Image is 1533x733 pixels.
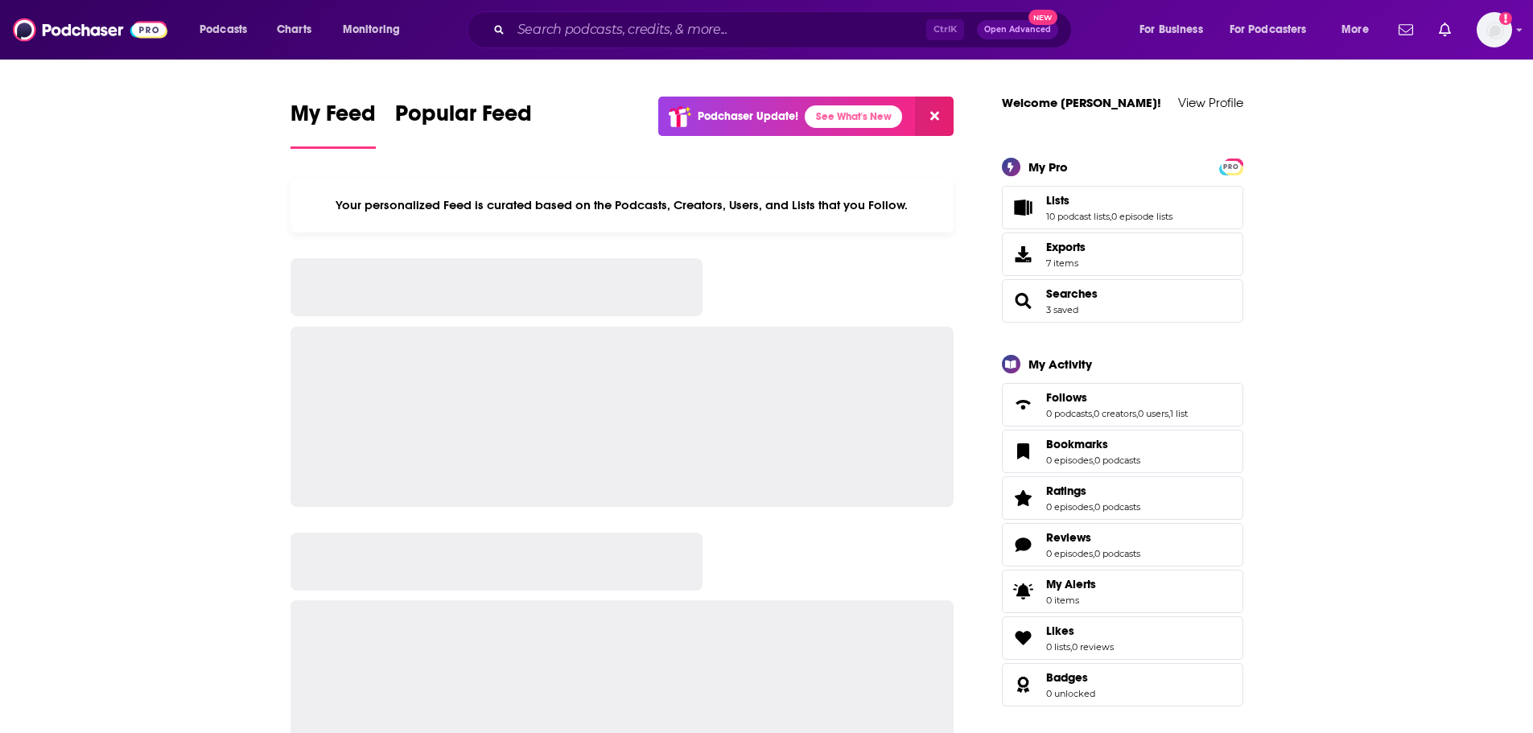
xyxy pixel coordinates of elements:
[1046,455,1093,466] a: 0 episodes
[1230,19,1307,41] span: For Podcasters
[1219,17,1330,43] button: open menu
[1093,501,1094,513] span: ,
[1222,159,1241,171] a: PRO
[1046,437,1108,451] span: Bookmarks
[1110,211,1111,222] span: ,
[1028,10,1057,25] span: New
[1046,670,1095,685] a: Badges
[291,100,376,137] span: My Feed
[1046,484,1086,498] span: Ratings
[977,20,1058,39] button: Open AdvancedNew
[482,11,1087,48] div: Search podcasts, credits, & more...
[1046,193,1172,208] a: Lists
[511,17,926,43] input: Search podcasts, credits, & more...
[1046,240,1086,254] span: Exports
[1008,487,1040,509] a: Ratings
[1072,641,1114,653] a: 0 reviews
[1008,580,1040,603] span: My Alerts
[984,26,1051,34] span: Open Advanced
[1330,17,1389,43] button: open menu
[1046,595,1096,606] span: 0 items
[1046,437,1140,451] a: Bookmarks
[1002,279,1243,323] span: Searches
[1046,257,1086,269] span: 7 items
[1046,624,1114,638] a: Likes
[1046,530,1140,545] a: Reviews
[1008,243,1040,266] span: Exports
[1341,19,1369,41] span: More
[1477,12,1512,47] img: User Profile
[1008,627,1040,649] a: Likes
[1138,408,1168,419] a: 0 users
[1002,383,1243,426] span: Follows
[1070,641,1072,653] span: ,
[1139,19,1203,41] span: For Business
[1168,408,1170,419] span: ,
[395,100,532,137] span: Popular Feed
[1499,12,1512,25] svg: Add a profile image
[266,17,321,43] a: Charts
[1136,408,1138,419] span: ,
[277,19,311,41] span: Charts
[1046,390,1188,405] a: Follows
[1222,161,1241,173] span: PRO
[1046,670,1088,685] span: Badges
[1008,533,1040,556] a: Reviews
[1477,12,1512,47] span: Logged in as psamuelson01
[291,178,954,233] div: Your personalized Feed is curated based on the Podcasts, Creators, Users, and Lists that you Follow.
[1092,408,1094,419] span: ,
[1008,440,1040,463] a: Bookmarks
[1046,286,1098,301] a: Searches
[1002,233,1243,276] a: Exports
[1046,577,1096,591] span: My Alerts
[1002,430,1243,473] span: Bookmarks
[1008,290,1040,312] a: Searches
[1128,17,1223,43] button: open menu
[1432,16,1457,43] a: Show notifications dropdown
[1008,673,1040,696] a: Badges
[1093,548,1094,559] span: ,
[395,100,532,149] a: Popular Feed
[1002,663,1243,706] span: Badges
[1046,641,1070,653] a: 0 lists
[1002,186,1243,229] span: Lists
[291,100,376,149] a: My Feed
[1046,688,1095,699] a: 0 unlocked
[1093,455,1094,466] span: ,
[332,17,421,43] button: open menu
[1170,408,1188,419] a: 1 list
[1046,211,1110,222] a: 10 podcast lists
[1046,624,1074,638] span: Likes
[1008,393,1040,416] a: Follows
[1046,193,1069,208] span: Lists
[1046,501,1093,513] a: 0 episodes
[1002,570,1243,613] a: My Alerts
[1046,484,1140,498] a: Ratings
[1028,356,1092,372] div: My Activity
[1178,95,1243,110] a: View Profile
[13,14,167,45] img: Podchaser - Follow, Share and Rate Podcasts
[1094,548,1140,559] a: 0 podcasts
[1046,390,1087,405] span: Follows
[200,19,247,41] span: Podcasts
[1002,616,1243,660] span: Likes
[1028,159,1068,175] div: My Pro
[1002,476,1243,520] span: Ratings
[1046,548,1093,559] a: 0 episodes
[1094,455,1140,466] a: 0 podcasts
[188,17,268,43] button: open menu
[1392,16,1420,43] a: Show notifications dropdown
[1046,408,1092,419] a: 0 podcasts
[805,105,902,128] a: See What's New
[698,109,798,123] p: Podchaser Update!
[1002,95,1161,110] a: Welcome [PERSON_NAME]!
[343,19,400,41] span: Monitoring
[1477,12,1512,47] button: Show profile menu
[1094,501,1140,513] a: 0 podcasts
[1046,530,1091,545] span: Reviews
[1046,304,1078,315] a: 3 saved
